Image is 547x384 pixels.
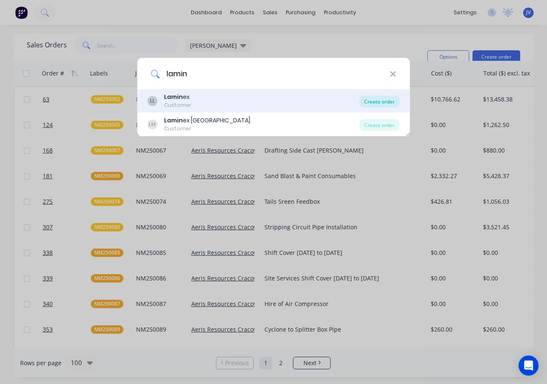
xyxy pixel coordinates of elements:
div: Create order [359,119,400,131]
div: Create order [359,96,400,107]
input: Enter a customer name to create a new order... [159,58,390,89]
div: ex [GEOGRAPHIC_DATA] [164,116,250,125]
b: Lamin [164,116,183,125]
div: ex [164,93,191,101]
div: Customer [164,101,191,109]
div: Open Intercom Messenger [519,355,539,376]
div: Customer [164,125,250,132]
b: Lamin [164,93,183,101]
div: LM [147,119,157,130]
div: LL [147,96,157,106]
